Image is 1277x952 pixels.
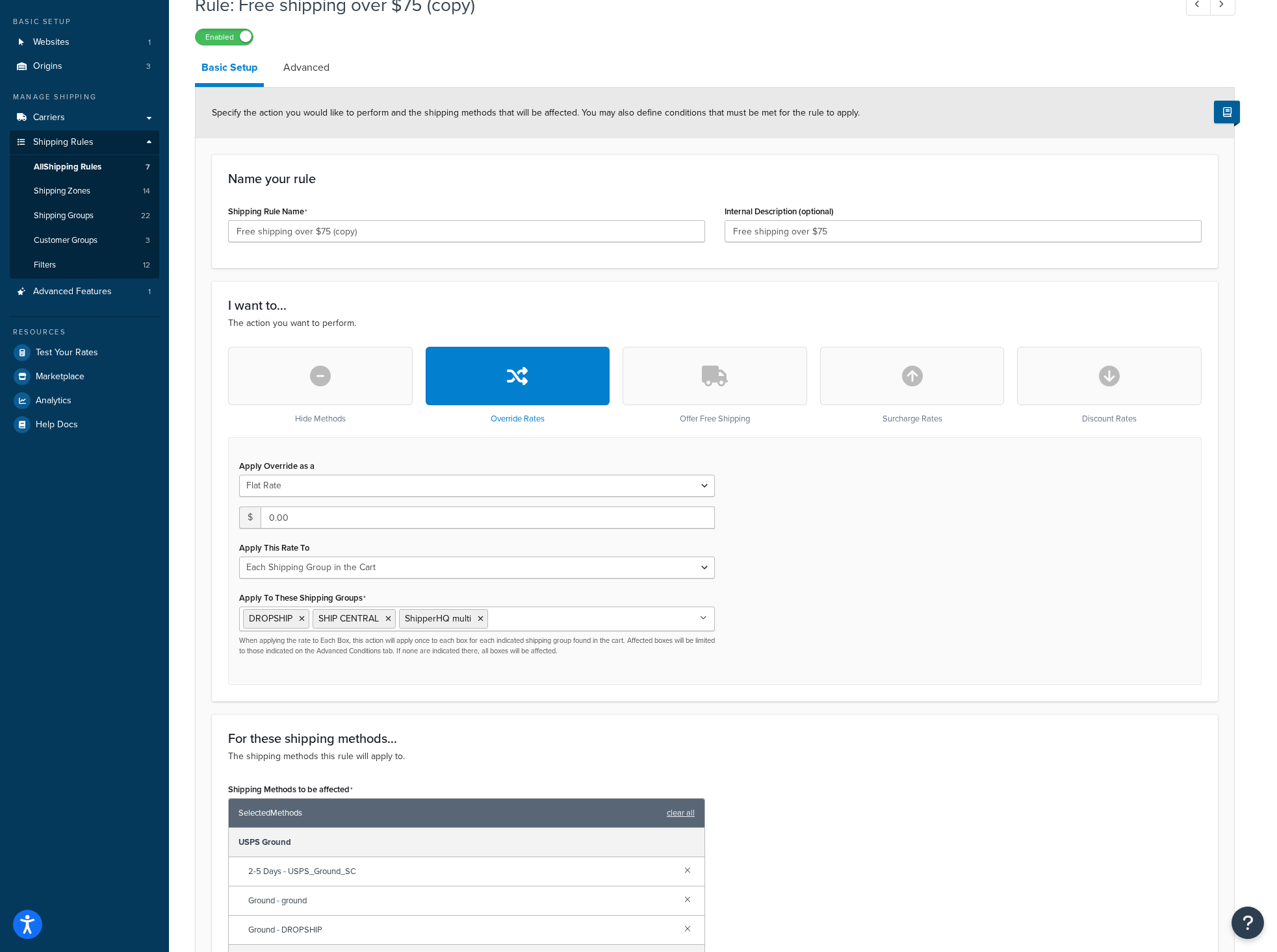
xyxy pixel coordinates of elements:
span: DROPSHIP [249,612,292,625]
div: Override Rates [426,347,610,424]
p: The action you want to perform. [228,316,1202,331]
a: Origins3 [10,55,159,79]
span: Origins [33,61,62,72]
a: AllShipping Rules7 [10,155,159,179]
span: Ground - ground [248,892,674,910]
a: clear all [667,804,695,822]
span: Advanced Features [33,286,112,297]
a: Test Your Rates [10,341,159,364]
li: Customer Groups [10,229,159,253]
span: Carriers [33,112,65,123]
span: Shipping Rules [33,137,94,148]
p: The shipping methods this rule will apply to. [228,749,1202,764]
span: Customer Groups [34,235,97,246]
button: Show Help Docs [1214,101,1240,123]
p: When applying the rate to Each Box, this action will apply once to each box for each indicated sh... [239,636,715,656]
div: Surcharge Rates [820,347,1005,424]
a: Basic Setup [195,52,264,87]
span: SHIP CENTRAL [318,612,379,625]
span: $ [239,507,261,529]
span: 3 [146,61,151,72]
li: Origins [10,55,159,79]
label: Apply To These Shipping Groups [239,593,366,603]
label: Shipping Rule Name [228,207,307,217]
a: Filters12 [10,253,159,277]
div: Discount Rates [1017,347,1202,424]
div: Manage Shipping [10,92,159,103]
span: 3 [146,235,150,246]
span: Analytics [36,395,71,407]
span: Help Docs [36,420,78,431]
li: Shipping Zones [10,179,159,203]
span: Selected Methods [239,804,660,822]
span: All Shipping Rules [34,162,101,173]
span: Shipping Groups [34,210,94,221]
div: Offer Free Shipping [623,347,807,424]
div: USPS Ground [229,828,704,857]
span: Test Your Rates [36,347,98,358]
label: Apply Override as a [239,461,315,471]
a: Advanced Features1 [10,280,159,304]
h3: I want to... [228,298,1202,312]
div: Basic Setup [10,16,159,27]
li: Filters [10,253,159,277]
span: 14 [143,186,150,197]
span: Marketplace [36,371,84,382]
a: Advanced [277,52,336,83]
span: Shipping Zones [34,186,90,197]
button: Open Resource Center [1232,907,1264,939]
a: Customer Groups3 [10,229,159,253]
a: Carriers [10,106,159,130]
span: 1 [148,37,151,48]
li: Advanced Features [10,280,159,304]
li: Shipping Groups [10,204,159,228]
h3: For these shipping methods... [228,731,1202,745]
span: 7 [146,162,150,173]
li: Shipping Rules [10,131,159,279]
span: 12 [143,260,150,271]
label: Enabled [196,29,253,45]
a: Help Docs [10,413,159,436]
span: 22 [141,210,150,221]
div: Hide Methods [228,347,413,424]
label: Shipping Methods to be affected [228,784,353,795]
h3: Name your rule [228,171,1202,186]
li: Websites [10,31,159,55]
span: 2-5 Days - USPS_Ground_SC [248,862,674,881]
span: Specify the action you would like to perform and the shipping methods that will be affected. You ... [212,106,860,119]
span: Ground - DROPSHIP [248,921,674,939]
span: Filters [34,260,56,271]
a: Shipping Groups22 [10,204,159,228]
a: Marketplace [10,365,159,388]
a: Shipping Rules [10,131,159,155]
span: 1 [148,286,151,297]
a: Websites1 [10,31,159,55]
label: Apply This Rate To [239,543,309,553]
a: Analytics [10,389,159,412]
span: ShipperHQ multi [405,612,471,625]
label: Internal Description (optional) [725,207,834,216]
span: Websites [33,37,70,48]
div: Resources [10,327,159,338]
a: Shipping Zones14 [10,179,159,203]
